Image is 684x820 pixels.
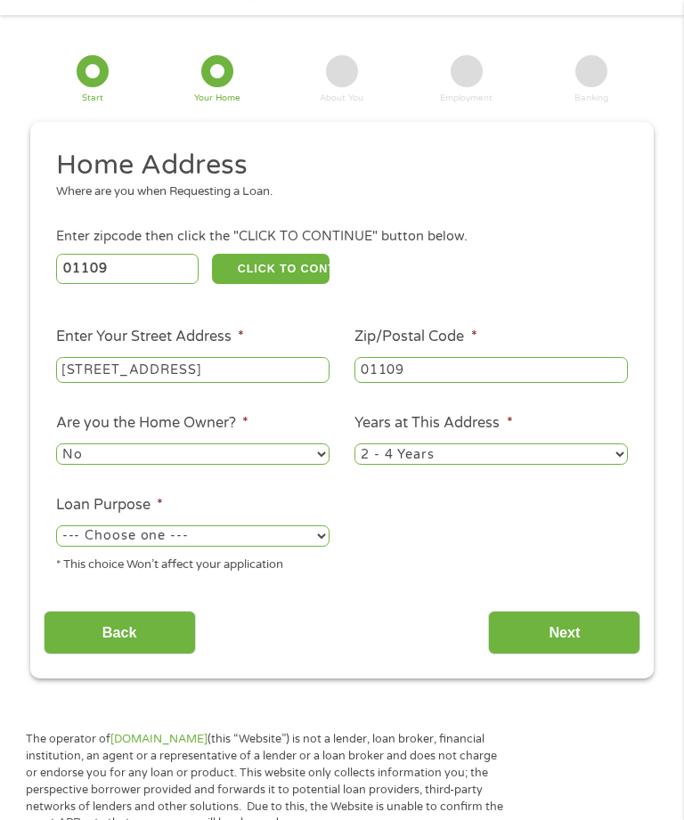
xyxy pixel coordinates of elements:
[56,148,615,183] h2: Home Address
[44,611,196,654] input: Back
[56,328,244,346] label: Enter Your Street Address
[56,357,330,384] input: 1 Main Street
[56,183,615,201] div: Where are you when Requesting a Loan.
[488,611,640,654] input: Next
[82,94,103,103] div: Start
[212,254,330,284] button: CLICK TO CONTINUE
[354,414,512,433] label: Years at This Address
[56,227,628,247] div: Enter zipcode then click the "CLICK TO CONTINUE" button below.
[56,550,330,574] div: * This choice Won’t affect your application
[574,94,608,103] div: Banking
[56,414,248,433] label: Are you the Home Owner?
[440,94,493,103] div: Employment
[56,254,199,284] input: Enter Zipcode (e.g 01510)
[110,732,208,746] a: [DOMAIN_NAME]
[354,328,476,346] label: Zip/Postal Code
[194,94,240,103] div: Your Home
[320,94,363,103] div: About You
[56,496,163,515] label: Loan Purpose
